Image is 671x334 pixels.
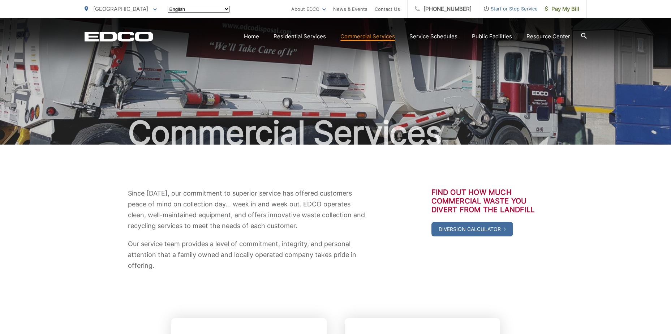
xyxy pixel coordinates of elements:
span: Pay My Bill [545,5,579,13]
h1: Commercial Services [85,115,587,151]
p: Our service team provides a level of commitment, integrity, and personal attention that a family ... [128,239,370,271]
a: Home [244,32,259,41]
a: Commercial Services [340,32,395,41]
a: News & Events [333,5,367,13]
a: Resource Center [526,32,570,41]
h3: Find out how much commercial waste you divert from the landfill [431,188,543,214]
span: [GEOGRAPHIC_DATA] [93,5,148,12]
p: Since [DATE], our commitment to superior service has offered customers peace of mind on collectio... [128,188,370,231]
a: Contact Us [375,5,400,13]
a: Residential Services [274,32,326,41]
a: EDCD logo. Return to the homepage. [85,31,153,42]
select: Select a language [168,6,230,13]
a: Public Facilities [472,32,512,41]
a: Service Schedules [409,32,457,41]
a: Diversion Calculator [431,222,513,236]
a: About EDCO [291,5,326,13]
